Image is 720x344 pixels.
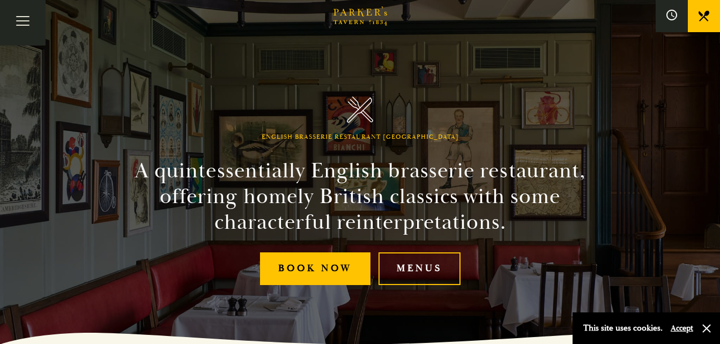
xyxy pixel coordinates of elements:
button: Close and accept [701,323,712,334]
h1: English Brasserie Restaurant [GEOGRAPHIC_DATA] [262,133,459,141]
img: Parker's Tavern Brasserie Cambridge [347,96,373,123]
h2: A quintessentially English brasserie restaurant, offering homely British classics with some chara... [116,158,605,235]
p: This site uses cookies. [583,320,663,336]
a: Book Now [260,252,370,285]
a: Menus [378,252,461,285]
button: Accept [671,323,693,333]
